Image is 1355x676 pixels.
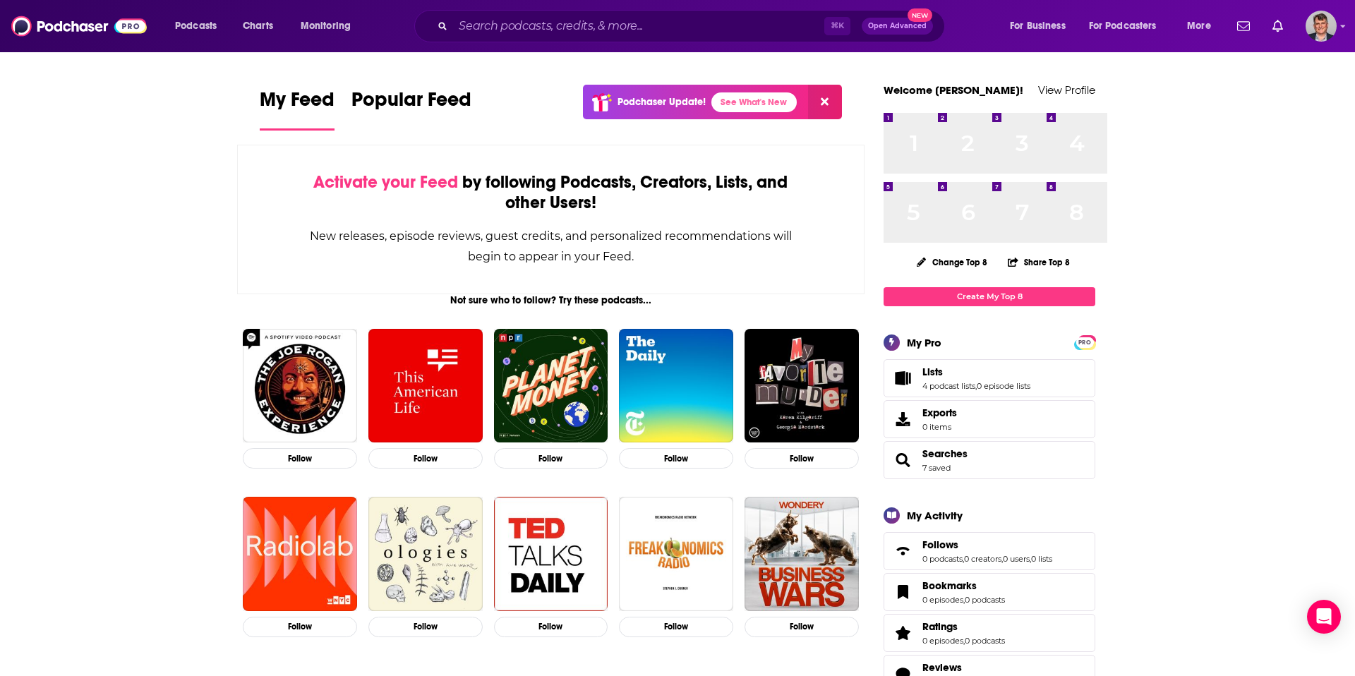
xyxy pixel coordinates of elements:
img: Ologies with Alie Ward [368,497,483,611]
img: Podchaser - Follow, Share and Rate Podcasts [11,13,147,40]
img: The Daily [619,329,733,443]
span: Exports [922,406,957,419]
button: open menu [165,15,235,37]
a: Bookmarks [889,582,917,602]
div: Search podcasts, credits, & more... [428,10,958,42]
a: 0 episodes [922,595,963,605]
img: Planet Money [494,329,608,443]
a: Welcome [PERSON_NAME]! [884,83,1023,97]
a: Follows [922,538,1052,551]
a: Popular Feed [351,87,471,131]
button: Follow [243,448,357,469]
button: Follow [619,617,733,637]
span: 0 items [922,422,957,432]
a: 0 episodes [922,636,963,646]
a: 0 users [1003,554,1030,564]
a: My Feed [260,87,335,131]
img: The Joe Rogan Experience [243,329,357,443]
button: open menu [1177,15,1229,37]
div: New releases, episode reviews, guest credits, and personalized recommendations will begin to appe... [308,226,793,267]
button: Follow [745,448,859,469]
a: Lists [922,366,1030,378]
a: 0 podcasts [922,554,963,564]
span: Monitoring [301,16,351,36]
div: Not sure who to follow? Try these podcasts... [237,294,865,306]
span: Exports [889,409,917,429]
button: Follow [494,448,608,469]
span: Popular Feed [351,87,471,120]
a: 0 creators [964,554,1001,564]
a: Bookmarks [922,579,1005,592]
span: , [1001,554,1003,564]
p: Podchaser Update! [618,96,706,108]
a: See What's New [711,92,797,112]
span: , [963,554,964,564]
span: , [975,381,977,391]
a: Reviews [922,661,1005,674]
span: Bookmarks [884,573,1095,611]
a: PRO [1076,336,1093,346]
button: Follow [494,617,608,637]
span: Follows [922,538,958,551]
span: Lists [884,359,1095,397]
div: Open Intercom Messenger [1307,600,1341,634]
button: Follow [368,617,483,637]
a: Follows [889,541,917,561]
span: Open Advanced [868,23,927,30]
img: My Favorite Murder with Karen Kilgariff and Georgia Hardstark [745,329,859,443]
span: New [908,8,933,22]
a: Ratings [922,620,1005,633]
a: 4 podcast lists [922,381,975,391]
span: For Podcasters [1089,16,1157,36]
div: by following Podcasts, Creators, Lists, and other Users! [308,172,793,213]
img: Business Wars [745,497,859,611]
a: Exports [884,400,1095,438]
button: open menu [1000,15,1083,37]
span: , [1030,554,1031,564]
span: More [1187,16,1211,36]
button: Follow [619,448,733,469]
span: My Feed [260,87,335,120]
button: Follow [368,448,483,469]
a: 7 saved [922,463,951,473]
a: Searches [889,450,917,470]
a: 0 lists [1031,554,1052,564]
span: Follows [884,532,1095,570]
a: Show notifications dropdown [1231,14,1255,38]
a: View Profile [1038,83,1095,97]
img: This American Life [368,329,483,443]
button: Change Top 8 [908,253,996,271]
span: Bookmarks [922,579,977,592]
a: 0 episode lists [977,381,1030,391]
a: Ratings [889,623,917,643]
span: Activate your Feed [313,171,458,193]
a: Lists [889,368,917,388]
a: Charts [234,15,282,37]
span: Charts [243,16,273,36]
div: My Activity [907,509,963,522]
img: Radiolab [243,497,357,611]
button: Follow [243,617,357,637]
img: Freakonomics Radio [619,497,733,611]
img: User Profile [1306,11,1337,42]
a: TED Talks Daily [494,497,608,611]
span: For Business [1010,16,1066,36]
button: open menu [1080,15,1177,37]
button: Share Top 8 [1007,248,1071,276]
span: PRO [1076,337,1093,348]
span: ⌘ K [824,17,850,35]
button: Open AdvancedNew [862,18,933,35]
span: Logged in as AndyShane [1306,11,1337,42]
a: Create My Top 8 [884,287,1095,306]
